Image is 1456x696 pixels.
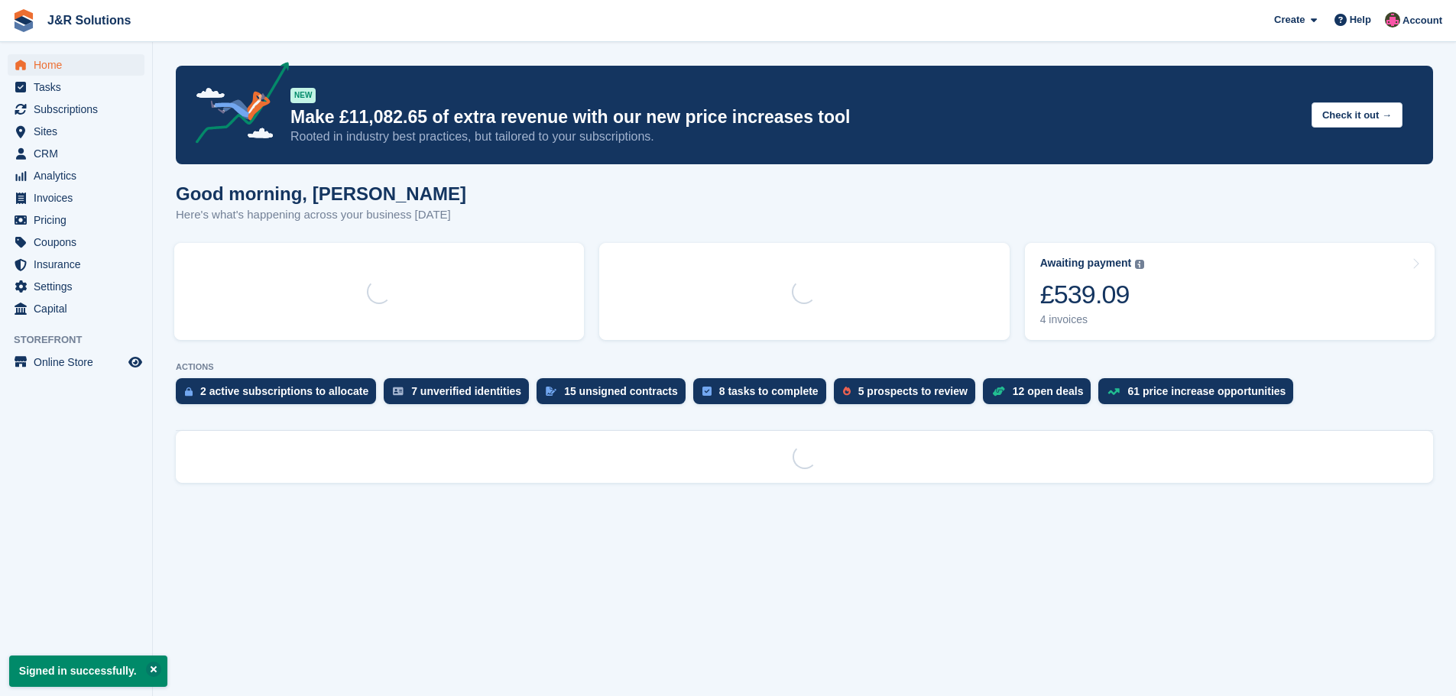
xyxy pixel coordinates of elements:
[176,206,466,224] p: Here's what's happening across your business [DATE]
[176,362,1433,372] p: ACTIONS
[12,9,35,32] img: stora-icon-8386f47178a22dfd0bd8f6a31ec36ba5ce8667c1dd55bd0f319d3a0aa187defe.svg
[9,656,167,687] p: Signed in successfully.
[34,99,125,120] span: Subscriptions
[8,165,144,186] a: menu
[14,332,152,348] span: Storefront
[858,385,968,397] div: 5 prospects to review
[1402,13,1442,28] span: Account
[1040,279,1145,310] div: £539.09
[1127,385,1286,397] div: 61 price increase opportunities
[34,143,125,164] span: CRM
[564,385,678,397] div: 15 unsigned contracts
[1025,243,1435,340] a: Awaiting payment £539.09 4 invoices
[8,231,144,253] a: menu
[719,385,819,397] div: 8 tasks to complete
[834,378,983,412] a: 5 prospects to review
[34,54,125,76] span: Home
[200,385,368,397] div: 2 active subscriptions to allocate
[34,187,125,209] span: Invoices
[41,8,137,33] a: J&R Solutions
[176,183,466,204] h1: Good morning, [PERSON_NAME]
[290,88,316,103] div: NEW
[290,128,1299,145] p: Rooted in industry best practices, but tailored to your subscriptions.
[1135,260,1144,269] img: icon-info-grey-7440780725fd019a000dd9b08b2336e03edf1995a4989e88bcd33f0948082b44.svg
[34,209,125,231] span: Pricing
[1040,257,1132,270] div: Awaiting payment
[8,209,144,231] a: menu
[34,76,125,98] span: Tasks
[8,298,144,319] a: menu
[34,276,125,297] span: Settings
[1013,385,1084,397] div: 12 open deals
[384,378,537,412] a: 7 unverified identities
[34,231,125,253] span: Coupons
[8,121,144,142] a: menu
[8,76,144,98] a: menu
[34,121,125,142] span: Sites
[1274,12,1305,28] span: Create
[537,378,693,412] a: 15 unsigned contracts
[183,62,290,149] img: price-adjustments-announcement-icon-8257ccfd72463d97f412b2fc003d46551f7dbcb40ab6d574587a9cd5c0d94...
[843,387,851,396] img: prospect-51fa495bee0391a8d652442698ab0144808aea92771e9ea1ae160a38d050c398.svg
[1107,388,1120,395] img: price_increase_opportunities-93ffe204e8149a01c8c9dc8f82e8f89637d9d84a8eef4429ea346261dce0b2c0.svg
[1098,378,1301,412] a: 61 price increase opportunities
[8,99,144,120] a: menu
[8,254,144,275] a: menu
[34,165,125,186] span: Analytics
[1312,102,1402,128] button: Check it out →
[693,378,834,412] a: 8 tasks to complete
[702,387,712,396] img: task-75834270c22a3079a89374b754ae025e5fb1db73e45f91037f5363f120a921f8.svg
[290,106,1299,128] p: Make £11,082.65 of extra revenue with our new price increases tool
[1350,12,1371,28] span: Help
[34,298,125,319] span: Capital
[8,351,144,373] a: menu
[8,276,144,297] a: menu
[176,378,384,412] a: 2 active subscriptions to allocate
[185,387,193,397] img: active_subscription_to_allocate_icon-d502201f5373d7db506a760aba3b589e785aa758c864c3986d89f69b8ff3...
[34,254,125,275] span: Insurance
[126,353,144,371] a: Preview store
[34,351,125,373] span: Online Store
[1040,313,1145,326] div: 4 invoices
[393,387,404,396] img: verify_identity-adf6edd0f0f0b5bbfe63781bf79b02c33cf7c696d77639b501bdc392416b5a36.svg
[8,187,144,209] a: menu
[983,378,1099,412] a: 12 open deals
[992,386,1005,397] img: deal-1b604bf984904fb50ccaf53a9ad4b4a5d6e5aea283cecdc64d6e3604feb123c2.svg
[8,143,144,164] a: menu
[411,385,521,397] div: 7 unverified identities
[546,387,556,396] img: contract_signature_icon-13c848040528278c33f63329250d36e43548de30e8caae1d1a13099fd9432cc5.svg
[1385,12,1400,28] img: Julie Morgan
[8,54,144,76] a: menu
